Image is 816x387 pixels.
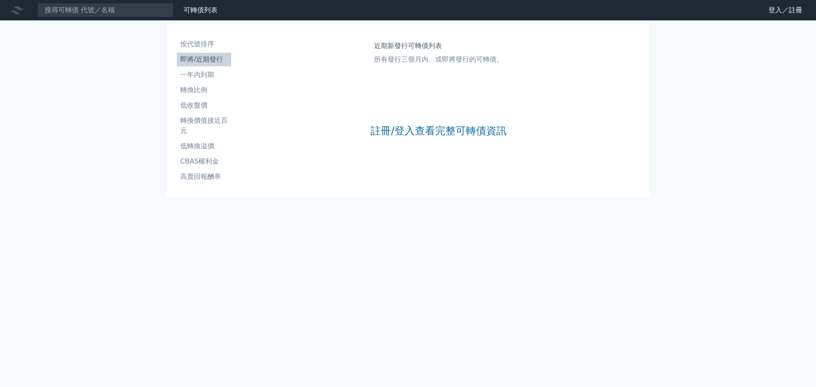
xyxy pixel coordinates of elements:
[177,155,231,168] a: CBAS權利金
[374,41,503,51] h1: 近期新發行可轉債列表
[177,70,231,80] li: 一年內到期
[177,114,231,138] a: 轉換價值接近百元
[177,99,231,112] a: 低收盤價
[177,37,231,51] a: 按代號排序
[177,54,231,65] li: 即將/近期發行
[177,156,231,167] li: CBAS權利金
[177,170,231,184] a: 高賣回報酬率
[177,100,231,110] li: 低收盤價
[371,124,507,138] a: 註冊/登入查看完整可轉債資訊
[177,172,231,182] li: 高賣回報酬率
[177,141,231,151] li: 低轉換溢價
[177,85,231,95] li: 轉換比例
[374,54,503,65] p: 所有發行三個月內、或即將發行的可轉債。
[177,68,231,82] a: 一年內到期
[37,3,173,17] input: 搜尋可轉債 代號／名稱
[177,116,231,136] li: 轉換價值接近百元
[184,6,218,14] a: 可轉債列表
[177,53,231,66] a: 即將/近期發行
[177,83,231,97] a: 轉換比例
[762,3,809,17] a: 登入／註冊
[177,139,231,153] a: 低轉換溢價
[177,39,231,49] li: 按代號排序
